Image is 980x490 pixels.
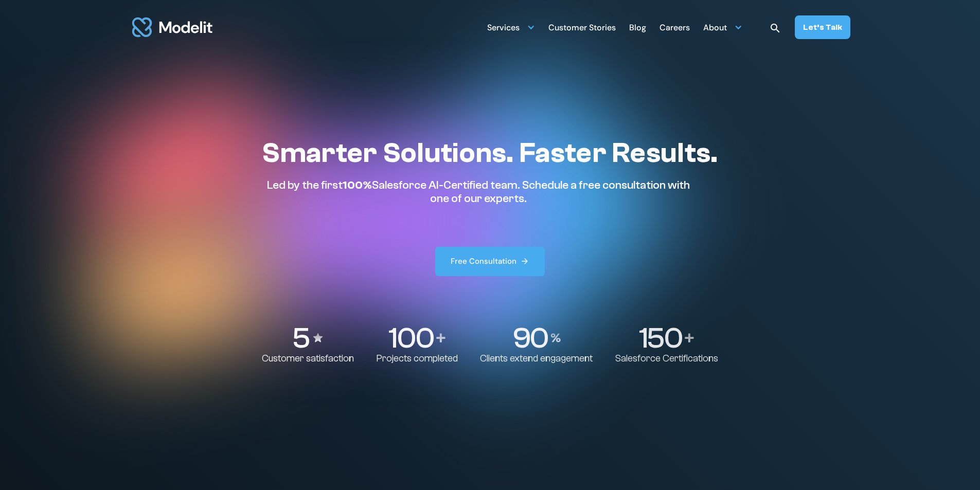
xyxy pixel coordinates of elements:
a: Free Consultation [435,247,545,276]
span: 100% [343,178,372,192]
div: Services [487,17,535,37]
p: Clients extend engagement [480,353,593,365]
div: Free Consultation [451,256,516,267]
p: Salesforce Certifications [615,353,718,365]
p: 5 [292,323,309,353]
a: home [130,11,215,43]
img: modelit logo [130,11,215,43]
a: Customer Stories [548,17,616,37]
div: Careers [660,19,690,39]
a: Careers [660,17,690,37]
div: Blog [629,19,646,39]
p: 150 [639,323,682,353]
p: Projects completed [377,353,458,365]
p: 90 [512,323,547,353]
img: Percentage [550,333,561,342]
div: About [703,19,727,39]
div: Services [487,19,520,39]
div: Customer Stories [548,19,616,39]
div: Let’s Talk [803,22,842,33]
div: About [703,17,742,37]
img: Plus [436,333,446,342]
p: 100 [388,323,433,353]
p: Led by the first Salesforce AI-Certified team. Schedule a free consultation with one of our experts. [262,178,695,206]
a: Blog [629,17,646,37]
h1: Smarter Solutions. Faster Results. [262,136,718,170]
a: Let’s Talk [795,15,850,39]
img: Plus [685,333,694,342]
img: Stars [312,332,324,344]
p: Customer satisfaction [262,353,354,365]
img: arrow right [520,257,529,266]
